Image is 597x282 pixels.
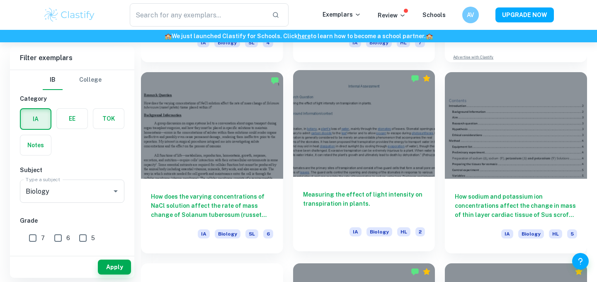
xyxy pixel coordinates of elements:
[26,176,60,183] label: Type a subject
[397,227,410,236] span: HL
[422,74,431,83] div: Premium
[575,267,583,276] div: Premium
[415,38,425,47] span: 7
[349,227,362,236] span: IA
[263,229,273,238] span: 6
[415,227,425,236] span: 2
[378,11,406,20] p: Review
[215,229,240,238] span: Biology
[462,7,479,23] button: AV
[349,38,361,47] span: IA
[21,109,51,129] button: IA
[453,54,493,60] a: Advertise with Clastify
[20,94,124,103] h6: Category
[572,253,589,270] button: Help and Feedback
[79,70,102,90] button: College
[41,233,45,243] span: 7
[151,192,273,219] h6: How does the varying concentrations of NaCl solution affect the rate of mass change of Solanum tu...
[303,190,425,217] h6: Measuring the effect of light intensity on transpiration in plants.
[197,38,209,47] span: IA
[20,135,51,155] button: Notes
[91,233,95,243] span: 5
[20,216,124,225] h6: Grade
[245,229,258,238] span: SL
[411,267,419,276] img: Marked
[518,229,544,238] span: Biology
[66,233,70,243] span: 6
[366,227,392,236] span: Biology
[397,38,410,47] span: HL
[323,10,361,19] p: Exemplars
[130,3,265,27] input: Search for any exemplars...
[165,33,172,39] span: 🏫
[426,33,433,39] span: 🏫
[263,38,273,47] span: 4
[43,7,96,23] img: Clastify logo
[549,229,562,238] span: HL
[20,165,124,175] h6: Subject
[214,38,240,47] span: Biology
[445,72,587,253] a: How sodium and potassium ion concentrations affect the change in mass of thin layer cardiac tissu...
[43,70,102,90] div: Filter type choice
[93,109,124,129] button: TOK
[293,72,435,253] a: Measuring the effect of light intensity on transpiration in plants.IABiologyHL2
[57,109,87,129] button: EE
[501,229,513,238] span: IA
[198,229,210,238] span: IA
[567,229,577,238] span: 5
[495,7,554,22] button: UPGRADE NOW
[411,74,419,83] img: Marked
[98,260,131,275] button: Apply
[366,38,392,47] span: Biology
[10,46,134,70] h6: Filter exemplars
[422,267,431,276] div: Premium
[141,72,283,253] a: How does the varying concentrations of NaCl solution affect the rate of mass change of Solanum tu...
[43,70,63,90] button: IB
[2,32,595,41] h6: We just launched Clastify for Schools. Click to learn how to become a school partner.
[298,33,311,39] a: here
[466,10,476,19] h6: AV
[455,192,577,219] h6: How sodium and potassium ion concentrations affect the change in mass of thin layer cardiac tissu...
[110,185,121,197] button: Open
[422,12,446,18] a: Schools
[245,38,258,47] span: SL
[271,76,279,85] img: Marked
